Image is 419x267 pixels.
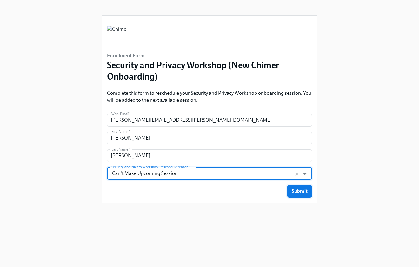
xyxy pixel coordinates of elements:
button: Open [300,169,310,179]
p: Complete this form to reschedule your Security and Privacy Workshop onboarding session. You will ... [107,90,312,104]
span: Submit [292,188,308,194]
h6: Enrollment Form [107,52,312,59]
h3: Security and Privacy Workshop (New Chimer Onboarding) [107,59,312,82]
button: Clear [293,170,301,178]
img: Chime [107,26,126,45]
button: Submit [287,185,312,198]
